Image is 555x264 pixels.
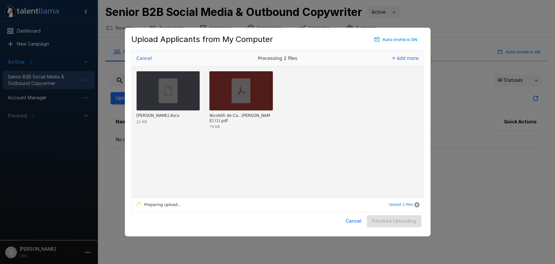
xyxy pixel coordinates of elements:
div: 74 KB [209,125,220,129]
div: ENRIQUE IGNACIO ESTAGLE.docx [137,113,179,118]
div: Nicoleth de Castro-Content Writer (1).pdf [209,113,271,123]
button: Add more files [389,54,421,63]
div: Uppy Dashboard [131,50,424,213]
div: Preparing upload... [132,197,181,212]
button: Cancel [343,215,364,227]
button: Auto-Invite is ON [373,35,419,45]
span: Add more [397,56,419,61]
button: Upload 2 files [389,198,413,211]
h5: Upload Applicants from My Computer [131,34,273,45]
button: Cancel [135,54,154,63]
button: Cancel [414,202,419,207]
div: Processing 2 files [229,50,326,66]
div: 22 KB [137,120,147,124]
